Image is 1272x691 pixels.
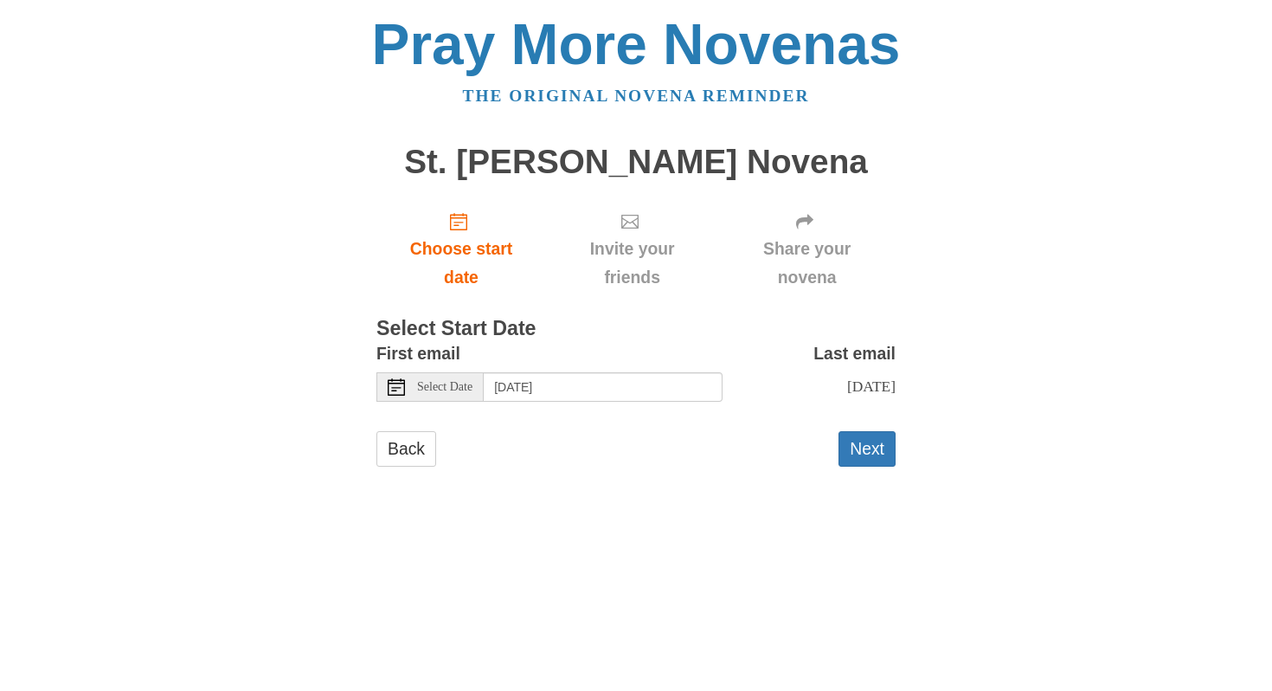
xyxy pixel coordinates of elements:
[847,378,896,395] span: [DATE]
[376,197,546,300] a: Choose start date
[417,381,472,393] span: Select Date
[813,339,896,368] label: Last email
[376,318,896,340] h3: Select Start Date
[376,339,460,368] label: First email
[718,197,896,300] div: Click "Next" to confirm your start date first.
[563,235,701,292] span: Invite your friends
[376,431,436,467] a: Back
[394,235,529,292] span: Choose start date
[376,144,896,181] h1: St. [PERSON_NAME] Novena
[372,12,901,76] a: Pray More Novenas
[838,431,896,467] button: Next
[546,197,718,300] div: Click "Next" to confirm your start date first.
[463,87,810,105] a: The original novena reminder
[736,235,878,292] span: Share your novena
